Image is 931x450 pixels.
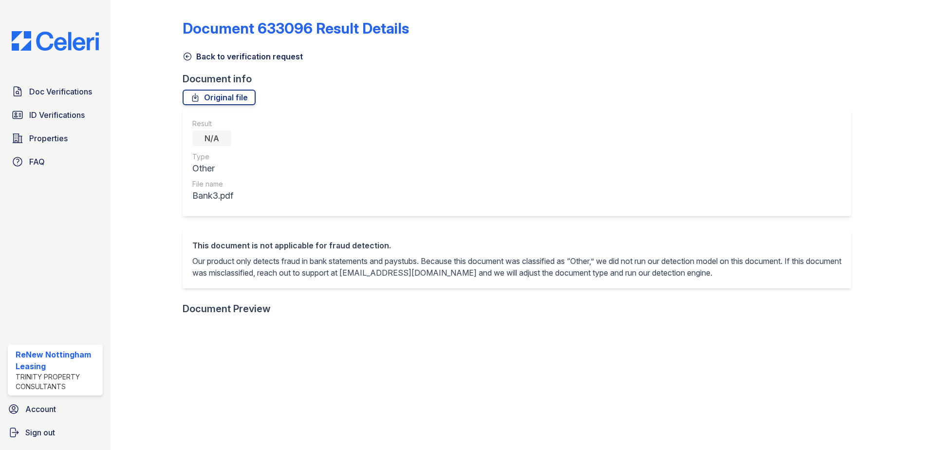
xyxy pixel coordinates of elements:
a: ID Verifications [8,105,103,125]
div: Document Preview [183,302,271,316]
a: Back to verification request [183,51,303,62]
a: Document 633096 Result Details [183,19,409,37]
a: Doc Verifications [8,82,103,101]
div: ReNew Nottingham Leasing [16,349,99,372]
span: Doc Verifications [29,86,92,97]
span: Sign out [25,427,55,438]
div: Result [192,119,233,129]
span: ID Verifications [29,109,85,121]
p: Our product only detects fraud in bank statements and paystubs. Because this document was classif... [192,255,841,279]
div: Trinity Property Consultants [16,372,99,392]
div: This document is not applicable for fraud detection. [192,240,841,251]
div: Type [192,152,233,162]
img: CE_Logo_Blue-a8612792a0a2168367f1c8372b55b34899dd931a85d93a1a3d3e32e68fde9ad4.png [4,31,107,51]
a: FAQ [8,152,103,171]
div: Other [192,162,233,175]
a: Original file [183,90,256,105]
a: Properties [8,129,103,148]
span: FAQ [29,156,45,168]
div: Bank3.pdf [192,189,233,203]
a: Account [4,399,107,419]
div: Document info [183,72,859,86]
span: Account [25,403,56,415]
div: N/A [192,131,231,146]
span: Properties [29,132,68,144]
div: File name [192,179,233,189]
a: Sign out [4,423,107,442]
